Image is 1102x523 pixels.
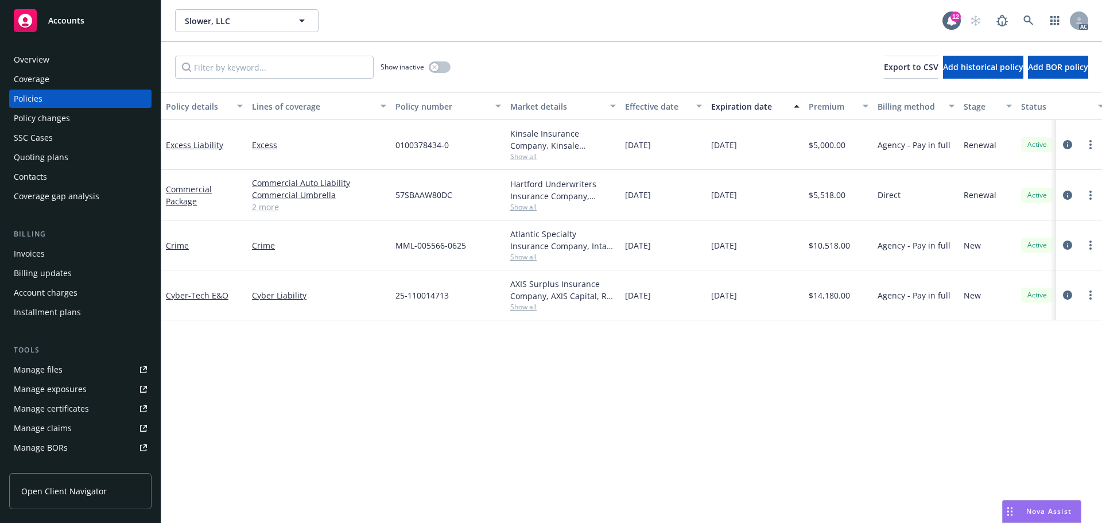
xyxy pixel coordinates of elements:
span: [DATE] [625,189,651,201]
div: Status [1021,100,1091,113]
span: Active [1026,190,1049,200]
button: Expiration date [707,92,804,120]
span: [DATE] [625,289,651,301]
div: SSC Cases [14,129,53,147]
div: 12 [950,11,961,22]
span: Open Client Navigator [21,485,107,497]
a: Crime [166,240,189,251]
a: more [1084,138,1097,152]
span: Export to CSV [884,61,938,72]
div: Hartford Underwriters Insurance Company, Hartford Insurance Group [510,178,616,202]
span: Agency - Pay in full [878,289,950,301]
span: New [964,289,981,301]
div: Tools [9,344,152,356]
a: more [1084,238,1097,252]
div: Market details [510,100,603,113]
span: Agency - Pay in full [878,239,950,251]
a: Coverage gap analysis [9,187,152,206]
button: Nova Assist [1002,500,1081,523]
span: $10,518.00 [809,239,850,251]
button: Export to CSV [884,56,938,79]
a: more [1084,288,1097,302]
div: Drag to move [1003,501,1017,522]
div: Coverage gap analysis [14,187,99,206]
button: Billing method [873,92,959,120]
div: Manage exposures [14,380,87,398]
div: Coverage [14,70,49,88]
span: Slower, LLC [185,15,284,27]
button: Policy number [391,92,506,120]
span: Active [1026,240,1049,250]
button: Add BOR policy [1028,56,1088,79]
span: - Tech E&O [188,290,228,301]
div: Manage certificates [14,400,89,418]
span: [DATE] [711,239,737,251]
a: Overview [9,51,152,69]
span: Show all [510,252,616,262]
a: Cyber [166,290,228,301]
div: Billing [9,228,152,240]
span: Nova Assist [1026,506,1072,516]
span: Show all [510,302,616,312]
a: Account charges [9,284,152,302]
span: Direct [878,189,901,201]
div: Invoices [14,245,45,263]
a: Crime [252,239,386,251]
a: circleInformation [1061,288,1074,302]
button: Slower, LLC [175,9,319,32]
div: Lines of coverage [252,100,374,113]
button: Stage [959,92,1016,120]
div: Kinsale Insurance Company, Kinsale Insurance, RT Specialty Insurance Services, LLC (RSG Specialty... [510,127,616,152]
div: Quoting plans [14,148,68,166]
span: Accounts [48,16,84,25]
span: Agency - Pay in full [878,139,950,151]
span: Show all [510,202,616,212]
a: Commercial Auto Liability [252,177,386,189]
a: more [1084,188,1097,202]
div: Contacts [14,168,47,186]
a: Invoices [9,245,152,263]
button: Market details [506,92,620,120]
span: Renewal [964,139,996,151]
a: Manage claims [9,419,152,437]
a: Installment plans [9,303,152,321]
div: Policies [14,90,42,108]
a: Report a Bug [991,9,1014,32]
a: Search [1017,9,1040,32]
div: AXIS Surplus Insurance Company, AXIS Capital, RT Specialty Insurance Services, LLC (RSG Specialty... [510,278,616,302]
div: Policy details [166,100,230,113]
a: Manage BORs [9,439,152,457]
a: Billing updates [9,264,152,282]
span: [DATE] [711,139,737,151]
div: Overview [14,51,49,69]
span: [DATE] [625,239,651,251]
div: Atlantic Specialty Insurance Company, Intact Insurance, RT Specialty Insurance Services, LLC (RSG... [510,228,616,252]
button: Add historical policy [943,56,1023,79]
span: 25-110014713 [395,289,449,301]
button: Premium [804,92,873,120]
a: Commercial Umbrella [252,189,386,201]
span: 57SBAAW80DC [395,189,452,201]
a: Start snowing [964,9,987,32]
span: $14,180.00 [809,289,850,301]
button: Policy details [161,92,247,120]
span: Add historical policy [943,61,1023,72]
span: [DATE] [711,289,737,301]
span: MML-005566-0625 [395,239,466,251]
a: Summary of insurance [9,458,152,476]
div: Billing updates [14,264,72,282]
a: Manage certificates [9,400,152,418]
a: Coverage [9,70,152,88]
a: Policy changes [9,109,152,127]
span: Add BOR policy [1028,61,1088,72]
span: Active [1026,290,1049,300]
span: Show inactive [381,62,424,72]
a: Manage exposures [9,380,152,398]
span: [DATE] [625,139,651,151]
a: circleInformation [1061,238,1074,252]
a: circleInformation [1061,188,1074,202]
div: Installment plans [14,303,81,321]
span: $5,518.00 [809,189,845,201]
span: New [964,239,981,251]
